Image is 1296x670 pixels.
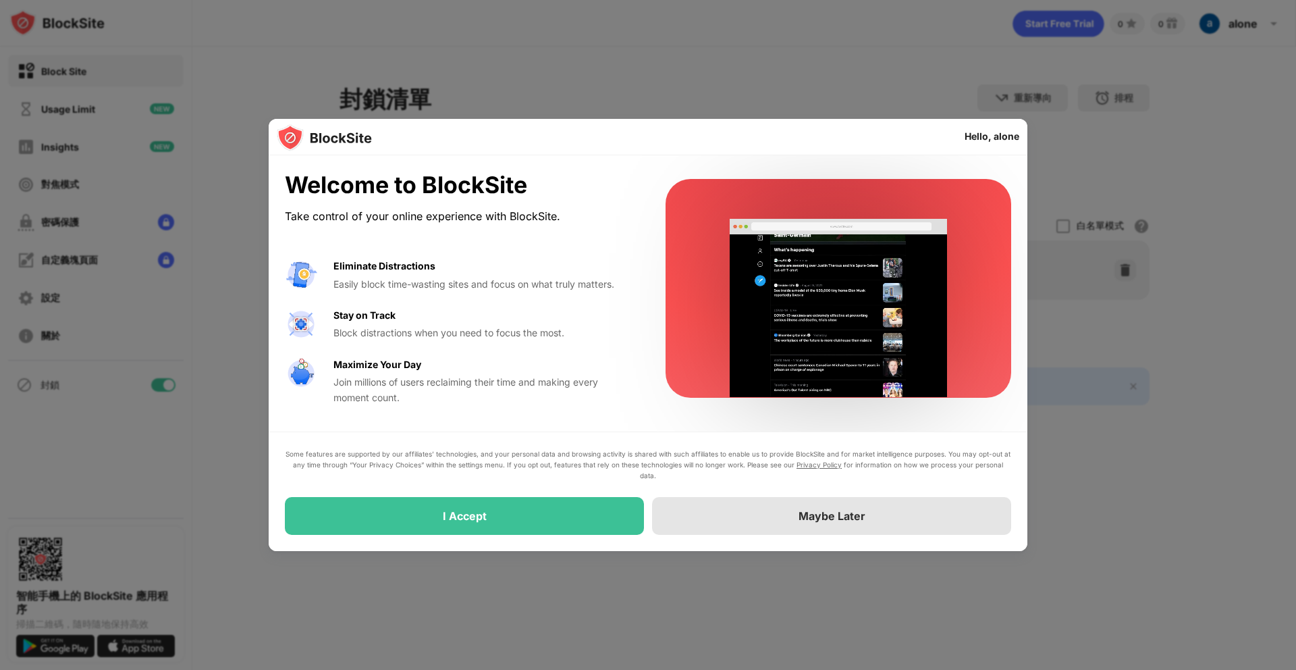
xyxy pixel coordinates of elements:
img: value-safe-time.svg [285,357,317,390]
div: Easily block time-wasting sites and focus on what truly matters. [333,277,633,292]
div: Take control of your online experience with BlockSite. [285,207,633,226]
div: Maybe Later [799,509,865,523]
div: Hello, alone [965,131,1019,142]
div: Maximize Your Day [333,357,421,372]
img: value-avoid-distractions.svg [285,259,317,291]
div: Join millions of users reclaiming their time and making every moment count. [333,375,633,405]
div: Some features are supported by our affiliates’ technologies, and your personal data and browsing ... [285,448,1011,481]
div: Stay on Track [333,308,396,323]
a: Privacy Policy [796,461,842,469]
div: Welcome to BlockSite [285,172,633,199]
img: logo-blocksite.svg [277,124,372,151]
div: Eliminate Distractions [333,259,435,274]
img: value-focus.svg [285,308,317,340]
div: Block distractions when you need to focus the most. [333,326,633,340]
div: I Accept [443,509,487,523]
